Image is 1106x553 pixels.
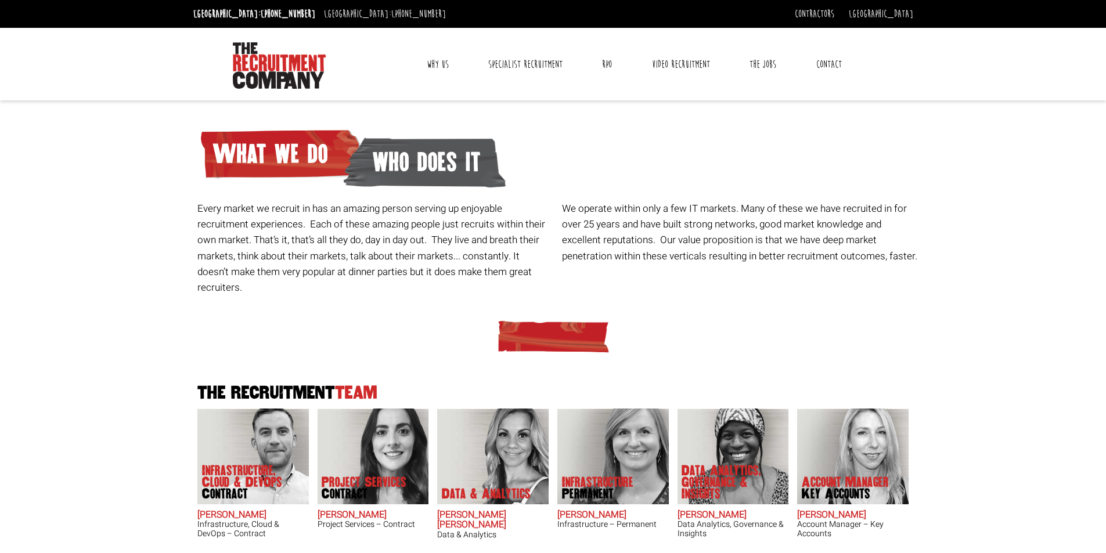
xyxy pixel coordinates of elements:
[318,520,429,529] h3: Project Services – Contract
[682,465,774,500] p: Data Analytics, Governance & Insights
[677,409,788,504] img: Chipo Riva does Data Analytics, Governance & Insights
[322,488,406,500] span: Contract
[802,488,889,500] span: Key Accounts
[418,50,457,79] a: Why Us
[593,50,621,79] a: RPO
[317,409,428,504] img: Claire Sheerin does Project Services Contract
[562,476,633,500] p: Infrastructure
[197,510,309,521] h2: [PERSON_NAME]
[797,409,909,504] img: Frankie Gaffney's our Account Manager Key Accounts
[318,510,429,521] h2: [PERSON_NAME]
[202,488,295,500] span: Contract
[437,409,549,504] img: Anna-Maria Julie does Data & Analytics
[678,510,789,521] h2: [PERSON_NAME]
[197,520,309,538] h3: Infrastructure, Cloud & DevOps – Contract
[557,510,669,521] h2: [PERSON_NAME]
[437,530,549,539] h3: Data & Analytics
[335,383,377,402] span: Team
[849,8,913,20] a: [GEOGRAPHIC_DATA]
[643,50,719,79] a: Video Recruitment
[797,510,909,521] h2: [PERSON_NAME]
[193,384,913,402] h2: The Recruitment
[197,409,309,504] img: Adam Eshet does Infrastructure, Cloud & DevOps Contract
[261,8,315,20] a: [PHONE_NUMBER]
[437,510,549,530] h2: [PERSON_NAME] [PERSON_NAME]
[678,520,789,538] h3: Data Analytics, Governance & Insights
[557,409,669,504] img: Amanda Evans's Our Infrastructure Permanent
[197,201,553,295] p: Every market we recruit in has an amazing person serving up enjoyable recruitment experiences. Ea...
[795,8,834,20] a: Contractors
[562,201,918,264] p: We operate within only a few IT markets. Many of these we have recruited in for over 25 years and...
[442,488,531,500] p: Data & Analytics
[391,8,446,20] a: [PHONE_NUMBER]
[808,50,851,79] a: Contact
[562,488,633,500] span: Permanent
[322,476,406,500] p: Project Services
[915,249,917,263] span: .
[190,5,318,23] li: [GEOGRAPHIC_DATA]:
[202,465,295,500] p: Infrastructure, Cloud & DevOps
[480,50,571,79] a: Specialist Recruitment
[741,50,785,79] a: The Jobs
[557,520,669,529] h3: Infrastructure – Permanent
[797,520,909,538] h3: Account Manager – Key Accounts
[321,5,449,23] li: [GEOGRAPHIC_DATA]:
[233,42,326,89] img: The Recruitment Company
[802,476,889,500] p: Account Manager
